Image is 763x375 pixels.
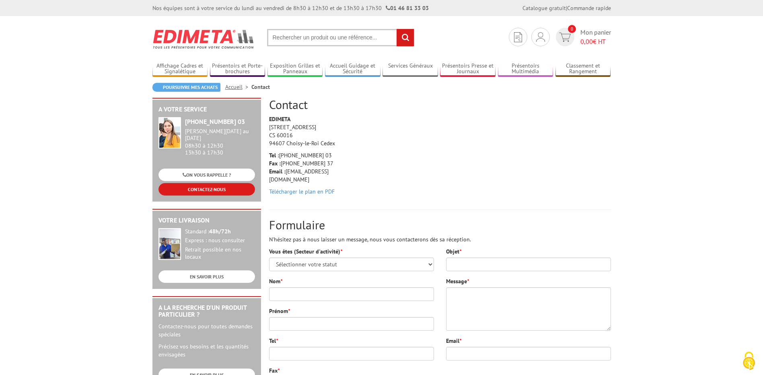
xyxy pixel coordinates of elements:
[397,29,414,46] input: rechercher
[269,151,346,183] p: [PHONE_NUMBER] 03 [PHONE_NUMBER] 37 [EMAIL_ADDRESS][DOMAIN_NAME]
[269,277,282,285] label: Nom
[554,28,611,46] a: devis rapide 0 Mon panier 0,00€ HT
[522,4,566,12] a: Catalogue gratuit
[251,83,270,91] li: Contact
[158,169,255,181] a: ON VOUS RAPPELLE ?
[580,37,611,46] span: € HT
[210,62,265,76] a: Présentoirs et Porte-brochures
[567,4,611,12] a: Commande rapide
[158,322,255,338] p: Contactez-nous pour toutes demandes spéciales
[158,117,181,148] img: widget-service.jpg
[158,304,255,318] h2: A la recherche d'un produit particulier ?
[568,25,576,33] span: 0
[267,29,414,46] input: Rechercher un produit ou une référence...
[158,183,255,196] a: CONTACTEZ-NOUS
[185,228,255,235] div: Standard :
[446,277,469,285] label: Message
[536,32,545,42] img: devis rapide
[269,168,286,175] strong: Email :
[735,348,763,375] button: Cookies (fenêtre modale)
[225,83,251,91] a: Accueil
[152,24,255,54] img: Edimeta
[580,28,611,46] span: Mon panier
[185,117,245,126] strong: [PHONE_NUMBER] 03
[185,128,255,156] div: 08h30 à 12h30 13h30 à 17h30
[269,218,611,231] h2: Formulaire
[269,307,290,315] label: Prénom
[152,62,208,76] a: Affichage Cadres et Signalétique
[209,228,231,235] strong: 48h/72h
[514,32,522,42] img: devis rapide
[269,235,611,243] p: N'hésitez pas à nous laisser un message, nous vous contacterons dès sa réception.
[158,228,181,260] img: widget-livraison.jpg
[555,62,611,76] a: Classement et Rangement
[522,4,611,12] div: |
[185,246,255,261] div: Retrait possible en nos locaux
[269,115,290,123] strong: EDIMETA
[269,247,342,255] label: Vous êtes (Secteur d'activité)
[269,160,281,167] strong: Fax :
[269,98,611,111] h2: Contact
[269,152,279,159] strong: Tel :
[580,37,593,45] span: 0,00
[185,237,255,244] div: Express : nous consulter
[269,115,346,147] p: [STREET_ADDRESS] CS 60016 94607 Choisy-le-Roi Cedex
[185,128,255,142] div: [PERSON_NAME][DATE] au [DATE]
[440,62,496,76] a: Présentoirs Presse et Journaux
[269,188,335,195] a: Télécharger le plan en PDF
[446,247,461,255] label: Objet
[152,83,220,92] a: Poursuivre mes achats
[152,4,429,12] div: Nos équipes sont à votre service du lundi au vendredi de 8h30 à 12h30 et de 13h30 à 17h30
[498,62,553,76] a: Présentoirs Multimédia
[269,367,280,375] label: Fax
[386,4,429,12] strong: 01 46 81 33 03
[559,33,571,42] img: devis rapide
[739,351,759,371] img: Cookies (fenêtre modale)
[267,62,323,76] a: Exposition Grilles et Panneaux
[158,217,255,224] h2: Votre livraison
[158,342,255,359] p: Précisez vos besoins et les quantités envisagées
[325,62,380,76] a: Accueil Guidage et Sécurité
[158,106,255,113] h2: A votre service
[383,62,438,76] a: Services Généraux
[446,337,461,345] label: Email
[269,337,278,345] label: Tel
[158,270,255,283] a: EN SAVOIR PLUS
